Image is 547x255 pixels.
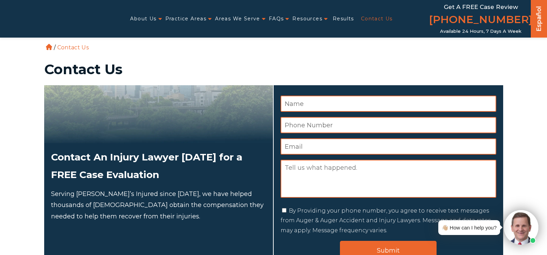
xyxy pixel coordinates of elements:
[215,12,260,26] a: Areas We Serve
[281,207,491,234] label: By Providing your phone number, you agree to receive text messages from Auger & Auger Accident an...
[281,117,496,133] input: Phone Number
[46,44,52,50] a: Home
[361,12,393,26] a: Contact Us
[292,12,322,26] a: Resources
[281,138,496,155] input: Email
[504,210,538,245] img: Intaker widget Avatar
[440,29,521,34] span: Available 24 Hours, 7 Days a Week
[51,148,266,183] h2: Contact An Injury Lawyer [DATE] for a FREE Case Evaluation
[269,12,284,26] a: FAQs
[130,12,156,26] a: About Us
[51,188,266,222] p: Serving [PERSON_NAME]’s Injured since [DATE], we have helped thousands of [DEMOGRAPHIC_DATA] obta...
[444,3,518,10] span: Get a FREE Case Review
[442,223,497,232] div: 👋🏼 How can I help you?
[333,12,354,26] a: Results
[56,44,90,51] li: Contact Us
[44,85,273,143] img: Attorneys
[429,12,533,29] a: [PHONE_NUMBER]
[4,12,94,26] img: Auger & Auger Accident and Injury Lawyers Logo
[44,62,503,76] h1: Contact Us
[281,96,496,112] input: Name
[165,12,207,26] a: Practice Areas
